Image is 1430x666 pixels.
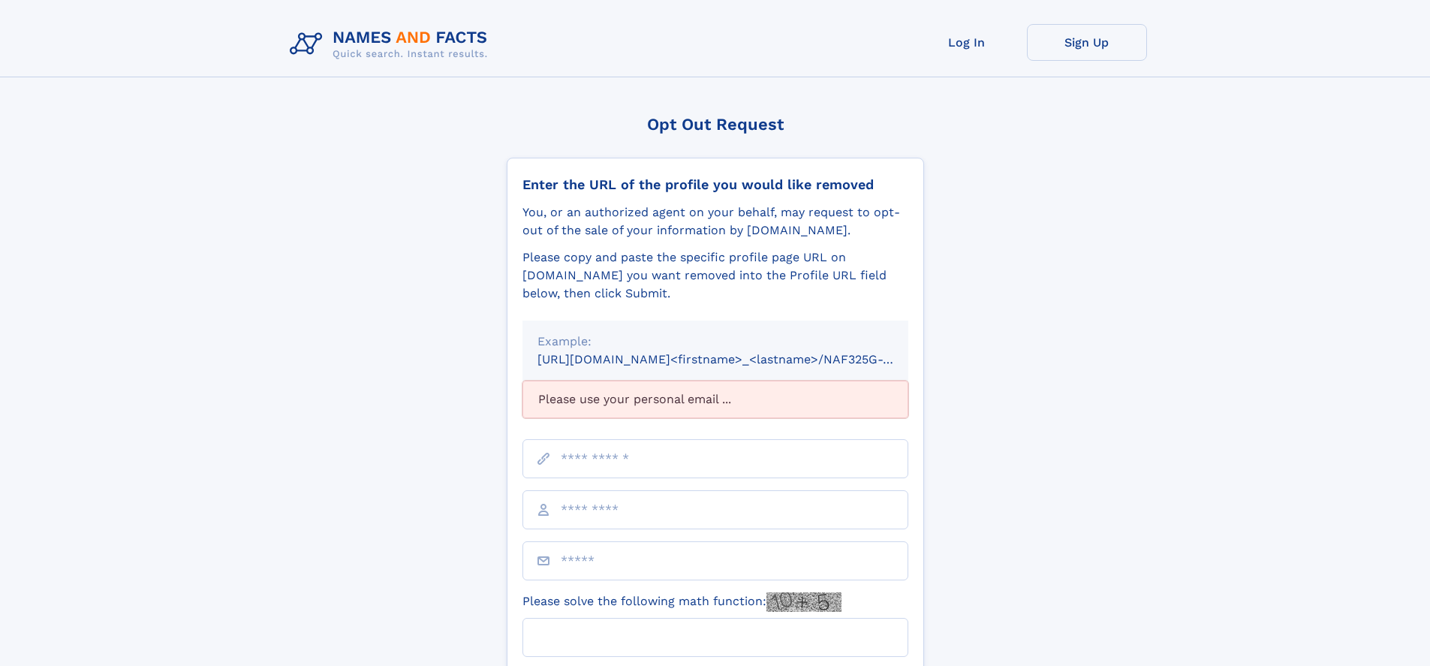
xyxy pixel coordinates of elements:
div: Please copy and paste the specific profile page URL on [DOMAIN_NAME] you want removed into the Pr... [522,249,908,303]
div: You, or an authorized agent on your behalf, may request to opt-out of the sale of your informatio... [522,203,908,240]
div: Opt Out Request [507,115,924,134]
label: Please solve the following math function: [522,592,841,612]
a: Sign Up [1027,24,1147,61]
small: [URL][DOMAIN_NAME]<firstname>_<lastname>/NAF325G-xxxxxxxx [537,352,937,366]
div: Example: [537,333,893,351]
div: Enter the URL of the profile you would like removed [522,176,908,193]
a: Log In [907,24,1027,61]
div: Please use your personal email ... [522,381,908,418]
img: Logo Names and Facts [284,24,500,65]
